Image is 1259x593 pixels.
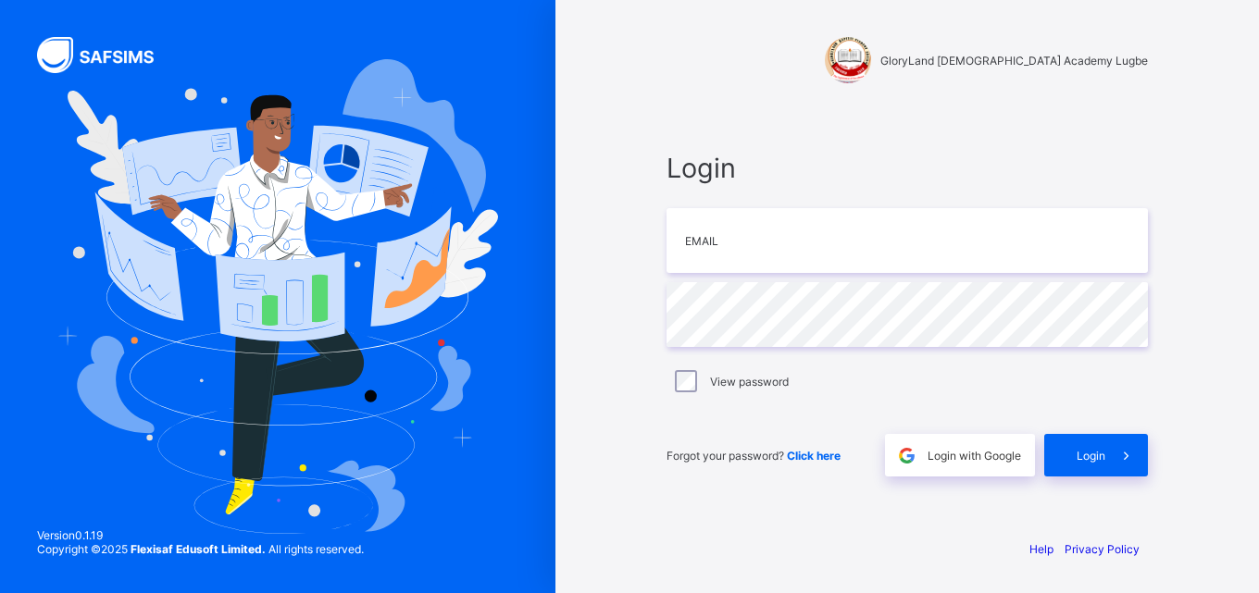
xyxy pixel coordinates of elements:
[710,375,789,389] label: View password
[1077,449,1105,463] span: Login
[1029,542,1053,556] a: Help
[1065,542,1140,556] a: Privacy Policy
[131,542,266,556] strong: Flexisaf Edusoft Limited.
[667,152,1148,184] span: Login
[880,54,1148,68] span: GloryLand [DEMOGRAPHIC_DATA] Academy Lugbe
[928,449,1021,463] span: Login with Google
[37,528,364,542] span: Version 0.1.19
[37,542,364,556] span: Copyright © 2025 All rights reserved.
[57,59,498,533] img: Hero Image
[896,445,917,466] img: google.396cfc9801f0270233282035f929180a.svg
[37,37,176,73] img: SAFSIMS Logo
[667,449,841,463] span: Forgot your password?
[787,449,841,463] a: Click here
